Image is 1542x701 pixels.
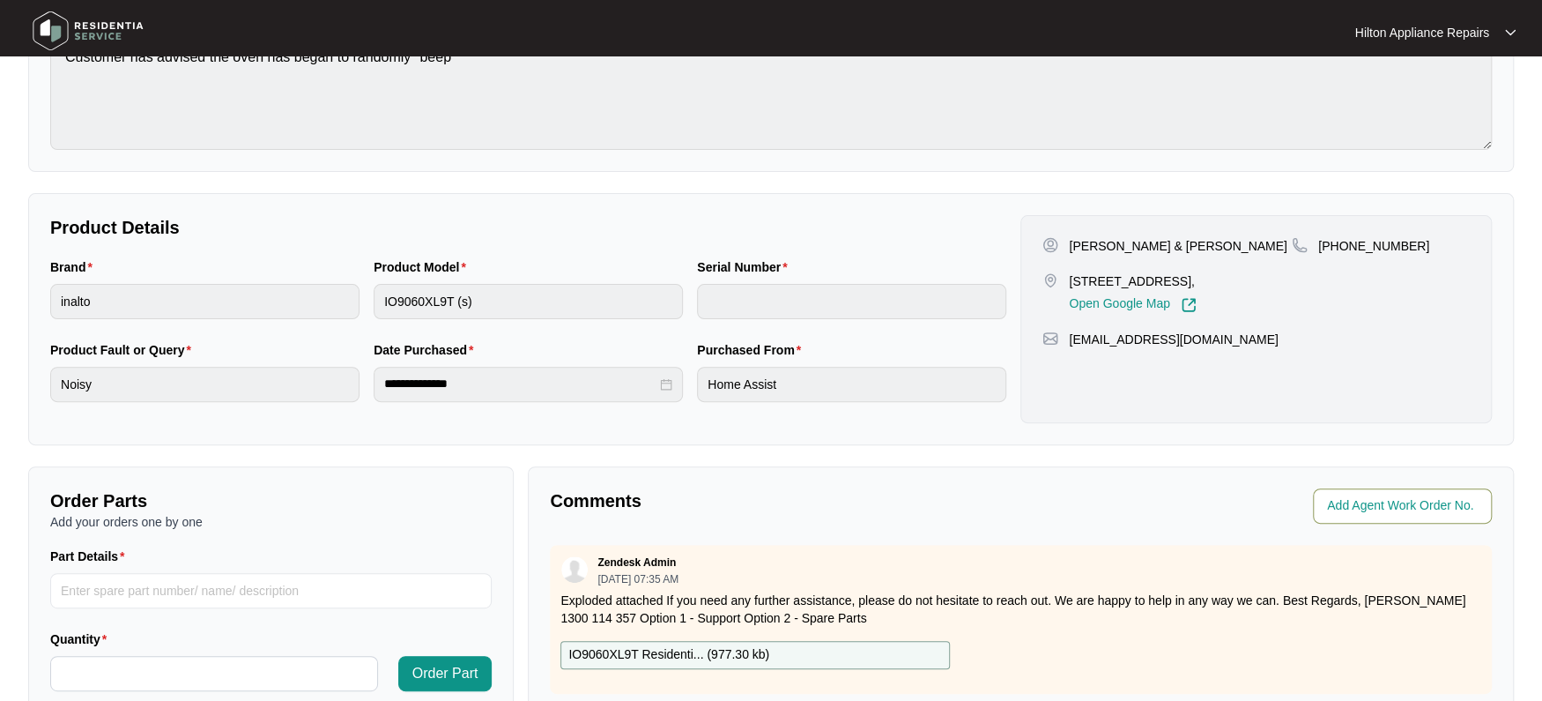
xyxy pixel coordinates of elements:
[398,656,493,691] button: Order Part
[697,258,794,276] label: Serial Number
[1069,272,1196,290] p: [STREET_ADDRESS],
[561,556,588,583] img: user.svg
[597,556,676,570] p: Zendesk Admin
[374,258,473,276] label: Product Model
[50,573,492,608] input: Part Details
[374,341,480,359] label: Date Purchased
[50,341,198,359] label: Product Fault or Query
[50,215,1006,240] p: Product Details
[1505,28,1516,37] img: dropdown arrow
[50,630,114,648] label: Quantity
[50,488,492,513] p: Order Parts
[412,663,478,684] span: Order Part
[26,4,150,57] img: residentia service logo
[697,341,808,359] label: Purchased From
[697,284,1006,319] input: Serial Number
[1327,496,1481,517] input: Add Agent Work Order No.
[1069,237,1286,255] p: [PERSON_NAME] & [PERSON_NAME]
[1042,272,1058,288] img: map-pin
[1042,331,1058,347] img: map-pin
[374,284,683,319] input: Product Model
[1069,331,1278,348] p: [EMAIL_ADDRESS][DOMAIN_NAME]
[597,574,678,585] p: [DATE] 07:35 AM
[384,375,656,393] input: Date Purchased
[50,258,100,276] label: Brand
[50,367,360,402] input: Product Fault or Query
[550,488,1008,513] p: Comments
[1292,237,1308,253] img: map-pin
[1042,237,1058,253] img: user-pin
[51,657,377,690] input: Quantity
[50,548,132,565] label: Part Details
[50,31,1492,150] textarea: Customer has advised the oven has began to randomly "beep"
[560,592,1481,627] p: Exploded attached If you need any further assistance, please do not hesitate to reach out. We are...
[50,513,492,531] p: Add your orders one by one
[50,284,360,319] input: Brand
[568,645,769,665] p: IO9060XL9T Residenti... ( 977.30 kb )
[1181,297,1197,313] img: Link-External
[1069,297,1196,313] a: Open Google Map
[697,367,1006,402] input: Purchased From
[1354,24,1489,41] p: Hilton Appliance Repairs
[1318,237,1429,255] p: [PHONE_NUMBER]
